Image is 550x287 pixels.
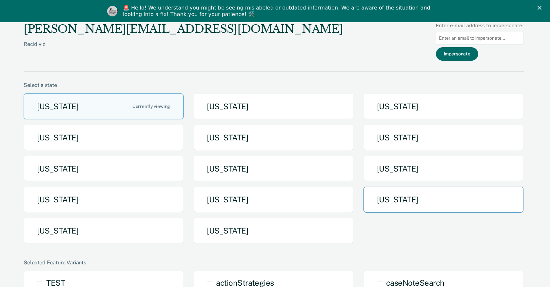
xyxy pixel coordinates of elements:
[436,22,524,29] div: Enter e-mail address to impersonate:
[107,6,118,16] img: Profile image for Kim
[24,125,184,151] button: [US_STATE]
[363,125,523,151] button: [US_STATE]
[363,156,523,182] button: [US_STATE]
[24,218,184,244] button: [US_STATE]
[123,5,432,18] div: 🚨 Hello! We understand you might be seeing mislabeled or outdated information. We are aware of th...
[436,47,478,61] button: Impersonate
[193,125,353,151] button: [US_STATE]
[436,32,524,45] input: Enter an email to impersonate...
[24,156,184,182] button: [US_STATE]
[193,218,353,244] button: [US_STATE]
[24,259,524,266] div: Selected Feature Variants
[24,82,524,88] div: Select a state
[363,187,523,213] button: [US_STATE]
[24,187,184,213] button: [US_STATE]
[193,93,353,119] button: [US_STATE]
[363,93,523,119] button: [US_STATE]
[24,93,184,119] button: [US_STATE]
[24,22,343,36] div: [PERSON_NAME][EMAIL_ADDRESS][DOMAIN_NAME]
[538,6,544,10] div: Close
[24,41,343,58] div: Recidiviz
[193,156,353,182] button: [US_STATE]
[193,187,353,213] button: [US_STATE]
